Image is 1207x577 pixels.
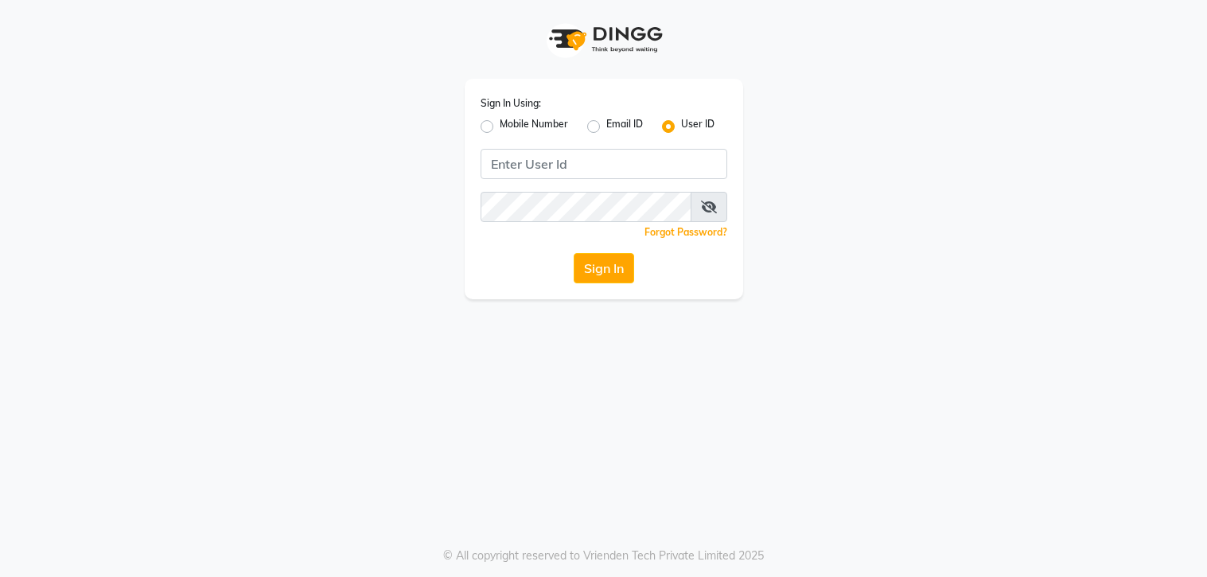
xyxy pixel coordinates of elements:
[644,226,727,238] a: Forgot Password?
[681,117,714,136] label: User ID
[540,16,668,63] img: logo1.svg
[481,192,691,222] input: Username
[481,149,727,179] input: Username
[500,117,568,136] label: Mobile Number
[606,117,643,136] label: Email ID
[481,96,541,111] label: Sign In Using:
[574,253,634,283] button: Sign In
